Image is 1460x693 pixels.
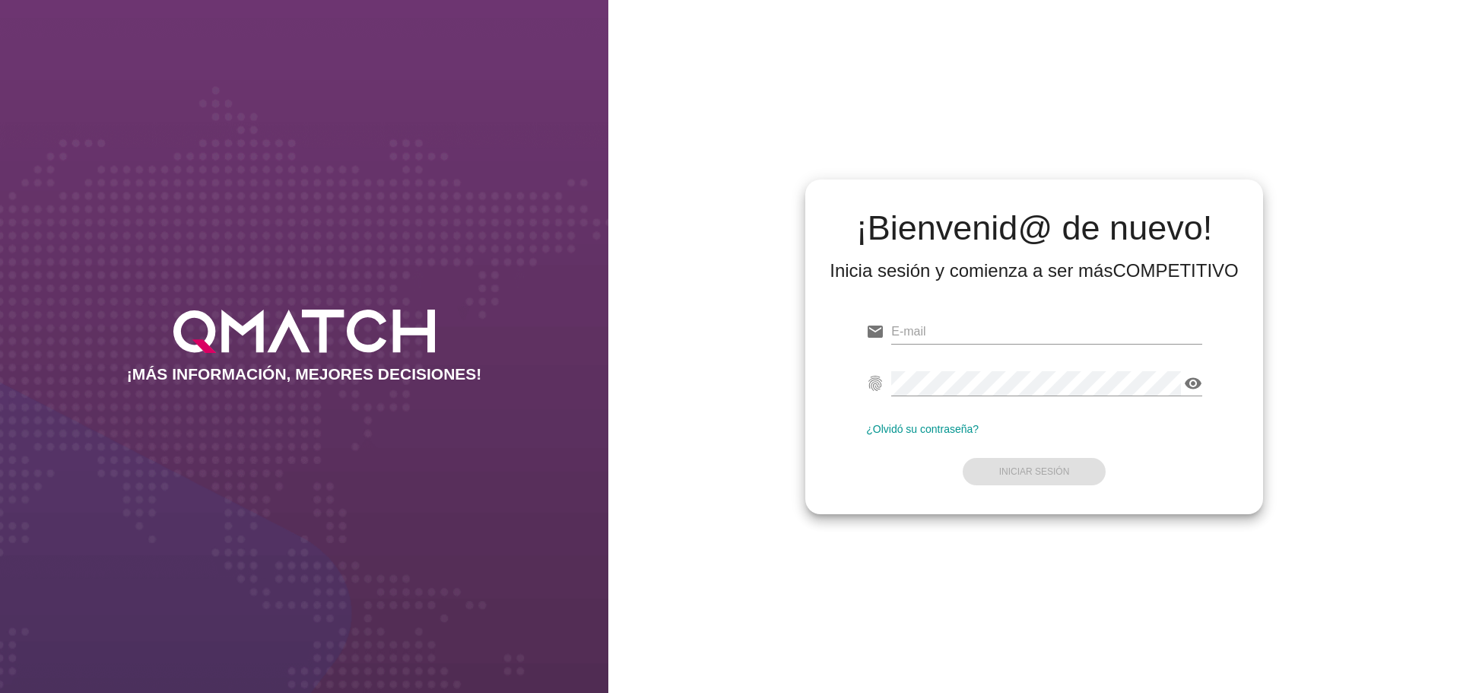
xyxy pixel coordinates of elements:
[866,323,884,341] i: email
[830,259,1239,283] div: Inicia sesión y comienza a ser más
[866,374,884,393] i: fingerprint
[866,423,979,435] a: ¿Olvidó su contraseña?
[1184,374,1202,393] i: visibility
[891,319,1202,344] input: E-mail
[830,210,1239,246] h2: ¡Bienvenid@ de nuevo!
[1112,260,1238,281] strong: COMPETITIVO
[127,365,482,383] h2: ¡MÁS INFORMACIÓN, MEJORES DECISIONES!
